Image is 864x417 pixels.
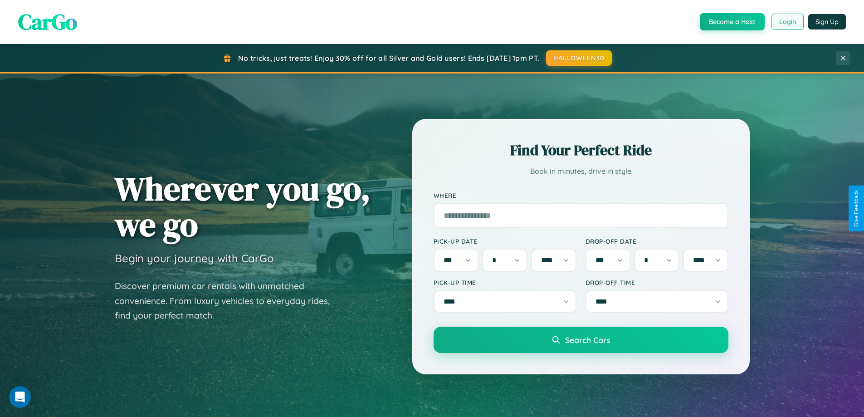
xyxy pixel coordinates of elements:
[586,279,728,286] label: Drop-off Time
[434,327,728,353] button: Search Cars
[700,13,765,30] button: Become a Host
[115,251,274,265] h3: Begin your journey with CarGo
[18,7,77,37] span: CarGo
[546,50,612,66] button: HALLOWEEN30
[9,386,31,408] iframe: Intercom live chat
[586,237,728,245] label: Drop-off Date
[434,140,728,160] h2: Find Your Perfect Ride
[808,14,846,29] button: Sign Up
[238,54,539,63] span: No tricks, just treats! Enjoy 30% off for all Silver and Gold users! Ends [DATE] 1pm PT.
[115,279,342,323] p: Discover premium car rentals with unmatched convenience. From luxury vehicles to everyday rides, ...
[853,190,859,227] div: Give Feedback
[565,335,610,345] span: Search Cars
[434,165,728,178] p: Book in minutes, drive in style
[434,279,576,286] label: Pick-up Time
[115,171,371,242] h1: Wherever you go, we go
[434,237,576,245] label: Pick-up Date
[434,191,728,199] label: Where
[771,14,804,30] button: Login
